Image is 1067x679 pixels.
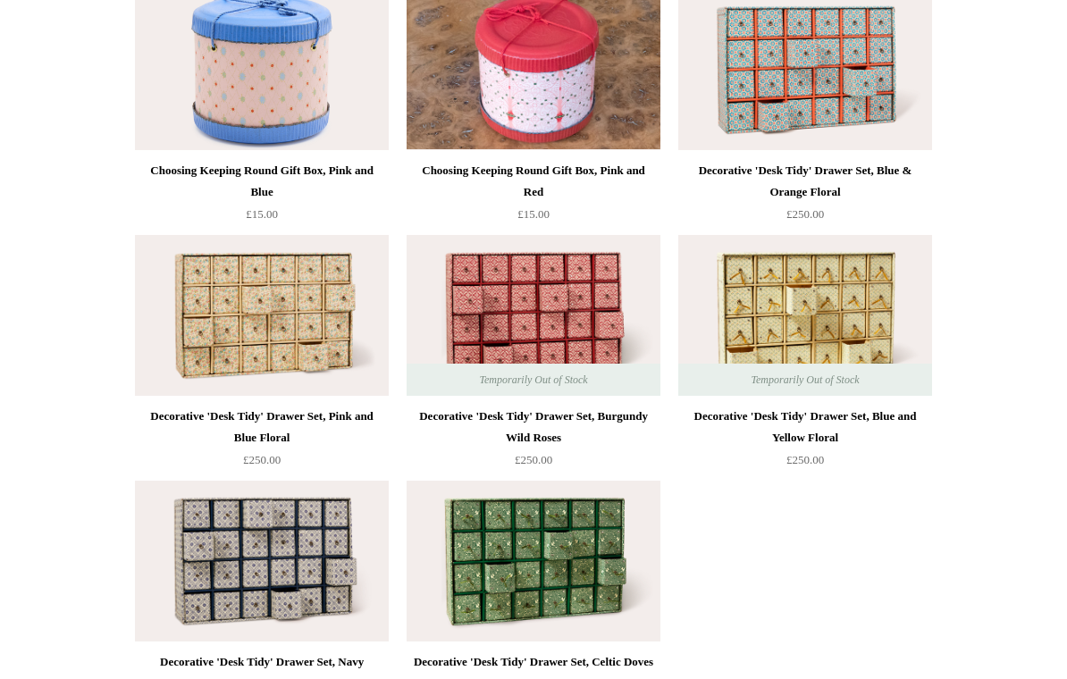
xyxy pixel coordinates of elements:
div: Decorative 'Desk Tidy' Drawer Set, Celtic Doves [411,651,656,673]
a: Decorative 'Desk Tidy' Drawer Set, Blue and Yellow Floral Decorative 'Desk Tidy' Drawer Set, Blue... [678,235,932,396]
span: Temporarily Out of Stock [461,364,605,396]
div: Decorative 'Desk Tidy' Drawer Set, Burgundy Wild Roses [411,406,656,448]
span: £250.00 [786,207,824,221]
span: £15.00 [246,207,278,221]
span: £15.00 [517,207,550,221]
a: Choosing Keeping Round Gift Box, Pink and Blue £15.00 [135,160,389,233]
span: Temporarily Out of Stock [733,364,877,396]
a: Decorative 'Desk Tidy' Drawer Set, Celtic Doves Decorative 'Desk Tidy' Drawer Set, Celtic Doves [407,481,660,641]
a: Decorative 'Desk Tidy' Drawer Set, Blue and Yellow Floral £250.00 [678,406,932,479]
div: Decorative 'Desk Tidy' Drawer Set, Pink and Blue Floral [139,406,384,448]
img: Decorative 'Desk Tidy' Drawer Set, Burgundy Wild Roses [407,235,660,396]
a: Decorative 'Desk Tidy' Drawer Set, Pink and Blue Floral £250.00 [135,406,389,479]
div: Decorative 'Desk Tidy' Drawer Set, Blue and Yellow Floral [683,406,928,448]
a: Decorative 'Desk Tidy' Drawer Set, Navy Diamonds Decorative 'Desk Tidy' Drawer Set, Navy Diamonds [135,481,389,641]
span: £250.00 [515,453,552,466]
img: Decorative 'Desk Tidy' Drawer Set, Navy Diamonds [135,481,389,641]
a: Choosing Keeping Round Gift Box, Pink and Red £15.00 [407,160,660,233]
div: Choosing Keeping Round Gift Box, Pink and Red [411,160,656,203]
a: Decorative 'Desk Tidy' Drawer Set, Blue & Orange Floral £250.00 [678,160,932,233]
img: Decorative 'Desk Tidy' Drawer Set, Blue and Yellow Floral [678,235,932,396]
span: £250.00 [243,453,281,466]
img: Decorative 'Desk Tidy' Drawer Set, Celtic Doves [407,481,660,641]
div: Decorative 'Desk Tidy' Drawer Set, Blue & Orange Floral [683,160,928,203]
div: Choosing Keeping Round Gift Box, Pink and Blue [139,160,384,203]
img: Decorative 'Desk Tidy' Drawer Set, Pink and Blue Floral [135,235,389,396]
a: Decorative 'Desk Tidy' Drawer Set, Burgundy Wild Roses £250.00 [407,406,660,479]
a: Decorative 'Desk Tidy' Drawer Set, Burgundy Wild Roses Decorative 'Desk Tidy' Drawer Set, Burgund... [407,235,660,396]
span: £250.00 [786,453,824,466]
a: Decorative 'Desk Tidy' Drawer Set, Pink and Blue Floral Decorative 'Desk Tidy' Drawer Set, Pink a... [135,235,389,396]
